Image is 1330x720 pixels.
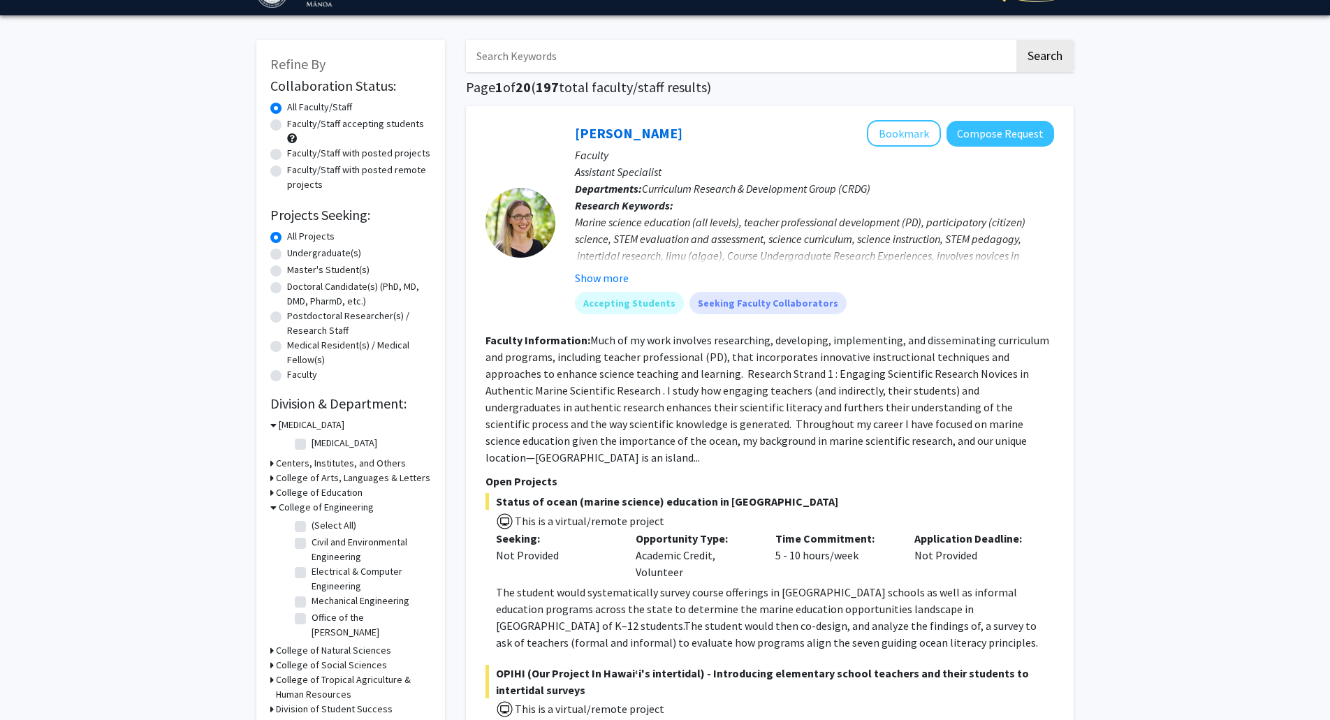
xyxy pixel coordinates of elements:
[270,207,431,223] h2: Projects Seeking:
[312,518,356,533] label: (Select All)
[287,309,431,338] label: Postdoctoral Researcher(s) / Research Staff
[276,673,431,702] h3: College of Tropical Agriculture & Human Resources
[287,100,352,115] label: All Faculty/Staff
[495,78,503,96] span: 1
[485,665,1054,698] span: OPIHI (Our Project In Hawai‘i's intertidal) - Introducing elementary school teachers and their st...
[914,530,1033,547] p: Application Deadline:
[270,78,431,94] h2: Collaboration Status:
[689,292,847,314] mat-chip: Seeking Faculty Collaborators
[312,436,377,450] label: [MEDICAL_DATA]
[312,564,427,594] label: Electrical & Computer Engineering
[287,163,431,192] label: Faculty/Staff with posted remote projects
[312,594,409,608] label: Mechanical Engineering
[485,333,1049,464] fg-read-more: Much of my work involves researching, developing, implementing, and disseminating curriculum and ...
[312,535,427,564] label: Civil and Environmental Engineering
[536,78,559,96] span: 197
[636,530,754,547] p: Opportunity Type:
[625,530,765,580] div: Academic Credit, Volunteer
[287,229,335,244] label: All Projects
[279,500,374,515] h3: College of Engineering
[276,658,387,673] h3: College of Social Sciences
[287,246,361,260] label: Undergraduate(s)
[485,473,1054,490] p: Open Projects
[276,485,363,500] h3: College of Education
[575,124,682,142] a: [PERSON_NAME]
[1016,40,1074,72] button: Search
[276,471,430,485] h3: College of Arts, Languages & Letters
[904,530,1044,580] div: Not Provided
[575,147,1054,163] p: Faculty
[270,55,326,73] span: Refine By
[575,292,684,314] mat-chip: Accepting Students
[485,493,1054,510] span: Status of ocean (marine science) education in [GEOGRAPHIC_DATA]
[287,367,317,382] label: Faculty
[485,333,590,347] b: Faculty Information:
[516,78,531,96] span: 20
[575,163,1054,180] p: Assistant Specialist
[279,418,344,432] h3: [MEDICAL_DATA]
[513,514,664,528] span: This is a virtual/remote project
[765,530,905,580] div: 5 - 10 hours/week
[642,182,870,196] span: Curriculum Research & Development Group (CRDG)
[867,120,941,147] button: Add Joanna Philippoff to Bookmarks
[575,270,629,286] button: Show more
[496,619,1038,649] span: The student would then co-design, and analyze the findings of, a survey to ask of teachers (forma...
[466,79,1074,96] h1: Page of ( total faculty/staff results)
[287,263,370,277] label: Master's Student(s)
[575,214,1054,281] div: Marine science education (all levels), teacher professional development (PD), participatory (citi...
[287,146,430,161] label: Faculty/Staff with posted projects
[496,584,1054,651] p: The student would systematically survey course offerings in [GEOGRAPHIC_DATA] schools as well as ...
[287,338,431,367] label: Medical Resident(s) / Medical Fellow(s)
[947,121,1054,147] button: Compose Request to Joanna Philippoff
[496,530,615,547] p: Seeking:
[496,547,615,564] div: Not Provided
[287,117,424,131] label: Faculty/Staff accepting students
[466,40,1014,72] input: Search Keywords
[287,279,431,309] label: Doctoral Candidate(s) (PhD, MD, DMD, PharmD, etc.)
[10,657,59,710] iframe: Chat
[270,395,431,412] h2: Division & Department:
[276,643,391,658] h3: College of Natural Sciences
[575,182,642,196] b: Departments:
[312,610,427,640] label: Office of the [PERSON_NAME]
[775,530,894,547] p: Time Commitment:
[276,702,393,717] h3: Division of Student Success
[276,456,406,471] h3: Centers, Institutes, and Others
[575,198,673,212] b: Research Keywords:
[513,702,664,716] span: This is a virtual/remote project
